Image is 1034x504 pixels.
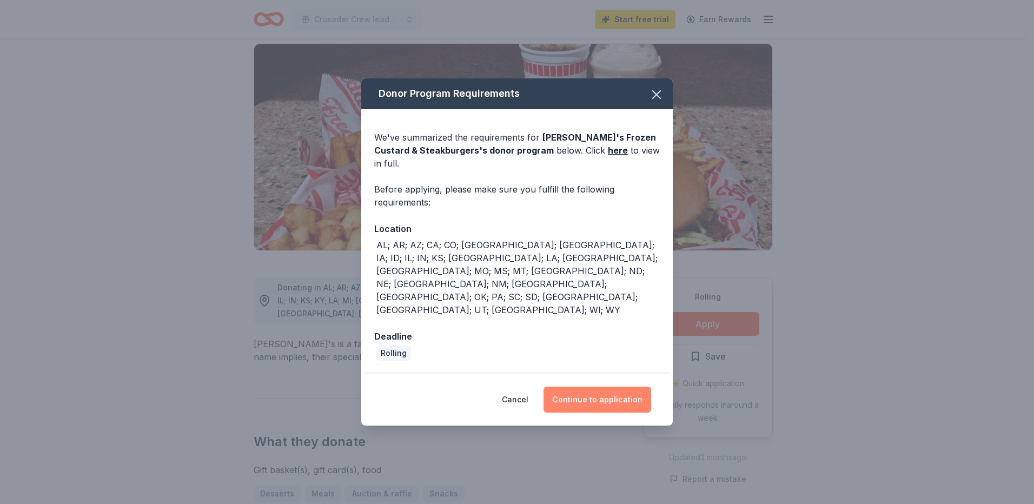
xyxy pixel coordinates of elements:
div: Before applying, please make sure you fulfill the following requirements: [374,183,660,209]
a: here [608,144,628,157]
button: Cancel [502,387,528,413]
div: Rolling [376,346,411,361]
div: We've summarized the requirements for below. Click to view in full. [374,131,660,170]
div: Deadline [374,329,660,343]
button: Continue to application [543,387,651,413]
div: Donor Program Requirements [361,78,673,109]
div: Location [374,222,660,236]
div: AL; AR; AZ; CA; CO; [GEOGRAPHIC_DATA]; [GEOGRAPHIC_DATA]; IA; ID; IL; IN; KS; [GEOGRAPHIC_DATA]; ... [376,238,660,316]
